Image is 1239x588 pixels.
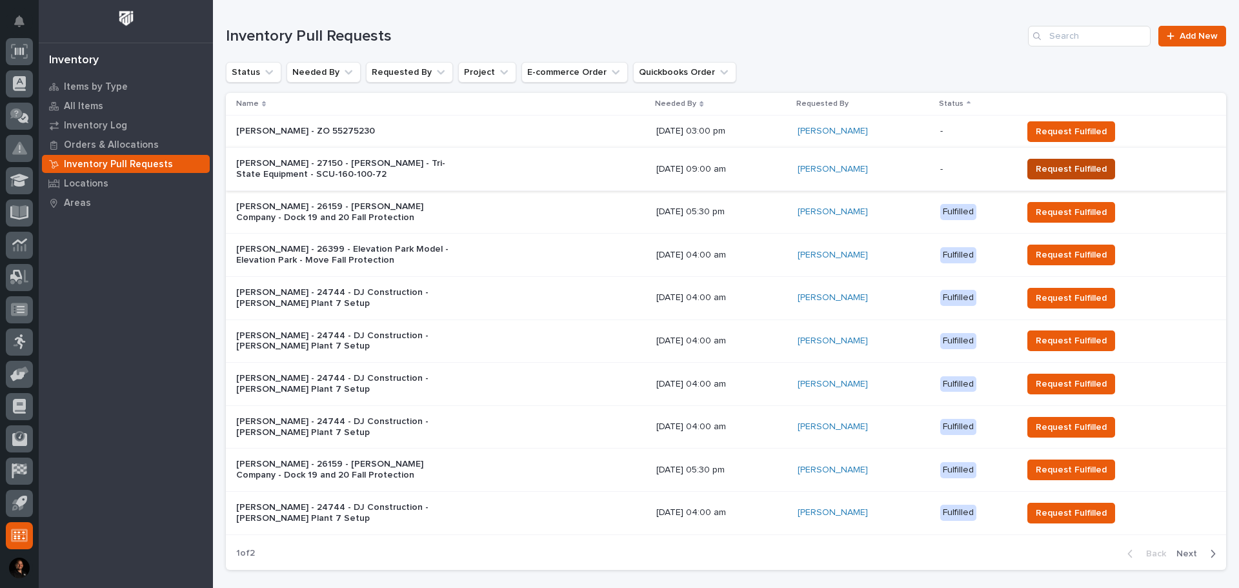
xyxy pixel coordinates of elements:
[226,538,265,569] p: 1 of 2
[1036,334,1107,347] span: Request Fulfilled
[39,154,213,174] a: Inventory Pull Requests
[798,250,868,261] a: [PERSON_NAME]
[656,164,787,175] p: [DATE] 09:00 am
[64,139,159,151] p: Orders & Allocations
[236,459,462,481] p: [PERSON_NAME] - 26159 - [PERSON_NAME] Company - Dock 19 and 20 Fall Protection
[64,159,173,170] p: Inventory Pull Requests
[940,204,976,220] div: Fulfilled
[1027,503,1115,523] button: Request Fulfilled
[656,336,787,347] p: [DATE] 04:00 am
[940,419,976,435] div: Fulfilled
[940,505,976,521] div: Fulfilled
[656,421,787,432] p: [DATE] 04:00 am
[940,376,976,392] div: Fulfilled
[236,126,462,137] p: [PERSON_NAME] - ZO 55275230
[940,290,976,306] div: Fulfilled
[1117,548,1171,560] button: Back
[940,462,976,478] div: Fulfilled
[1027,417,1115,438] button: Request Fulfilled
[236,416,462,438] p: [PERSON_NAME] - 24744 - DJ Construction - [PERSON_NAME] Plant 7 Setup
[1027,330,1115,351] button: Request Fulfilled
[1138,549,1166,558] span: Back
[236,97,259,111] p: Name
[39,77,213,96] a: Items by Type
[1027,159,1115,179] button: Request Fulfilled
[1028,26,1151,46] div: Search
[226,27,1023,46] h1: Inventory Pull Requests
[1180,32,1218,41] span: Add New
[1036,507,1107,520] span: Request Fulfilled
[236,244,462,266] p: [PERSON_NAME] - 26399 - Elevation Park Model - Elevation Park - Move Fall Protection
[798,164,868,175] a: [PERSON_NAME]
[226,116,1226,148] tr: [PERSON_NAME] - ZO 55275230[DATE] 03:00 pm[PERSON_NAME] -Request Fulfilled
[236,502,462,524] p: [PERSON_NAME] - 24744 - DJ Construction - [PERSON_NAME] Plant 7 Setup
[656,207,787,218] p: [DATE] 05:30 pm
[226,62,281,83] button: Status
[1036,292,1107,305] span: Request Fulfilled
[940,333,976,349] div: Fulfilled
[226,491,1226,534] tr: [PERSON_NAME] - 24744 - DJ Construction - [PERSON_NAME] Plant 7 Setup[DATE] 04:00 am[PERSON_NAME]...
[656,507,787,518] p: [DATE] 04:00 am
[656,126,787,137] p: [DATE] 03:00 pm
[64,101,103,112] p: All Items
[366,62,453,83] button: Requested By
[236,287,462,309] p: [PERSON_NAME] - 24744 - DJ Construction - [PERSON_NAME] Plant 7 Setup
[236,201,462,223] p: [PERSON_NAME] - 26159 - [PERSON_NAME] Company - Dock 19 and 20 Fall Protection
[1027,121,1115,142] button: Request Fulfilled
[798,465,868,476] a: [PERSON_NAME]
[226,148,1226,191] tr: [PERSON_NAME] - 27150 - [PERSON_NAME] - Tri-State Equipment - SCU-160-100-72[DATE] 09:00 am[PERSO...
[458,62,516,83] button: Project
[236,373,462,395] p: [PERSON_NAME] - 24744 - DJ Construction - [PERSON_NAME] Plant 7 Setup
[39,135,213,154] a: Orders & Allocations
[1158,26,1226,46] a: Add New
[287,62,361,83] button: Needed By
[226,405,1226,449] tr: [PERSON_NAME] - 24744 - DJ Construction - [PERSON_NAME] Plant 7 Setup[DATE] 04:00 am[PERSON_NAME]...
[1036,206,1107,219] span: Request Fulfilled
[1036,248,1107,261] span: Request Fulfilled
[521,62,628,83] button: E-commerce Order
[798,379,868,390] a: [PERSON_NAME]
[226,319,1226,363] tr: [PERSON_NAME] - 24744 - DJ Construction - [PERSON_NAME] Plant 7 Setup[DATE] 04:00 am[PERSON_NAME]...
[236,330,462,352] p: [PERSON_NAME] - 24744 - DJ Construction - [PERSON_NAME] Plant 7 Setup
[655,97,696,111] p: Needed By
[939,97,963,111] p: Status
[798,207,868,218] a: [PERSON_NAME]
[656,292,787,303] p: [DATE] 04:00 am
[39,174,213,193] a: Locations
[798,421,868,432] a: [PERSON_NAME]
[1176,549,1205,558] span: Next
[226,363,1226,406] tr: [PERSON_NAME] - 24744 - DJ Construction - [PERSON_NAME] Plant 7 Setup[DATE] 04:00 am[PERSON_NAME]...
[6,8,33,35] button: Notifications
[1036,378,1107,390] span: Request Fulfilled
[226,234,1226,277] tr: [PERSON_NAME] - 26399 - Elevation Park Model - Elevation Park - Move Fall Protection[DATE] 04:00 ...
[226,276,1226,319] tr: [PERSON_NAME] - 24744 - DJ Construction - [PERSON_NAME] Plant 7 Setup[DATE] 04:00 am[PERSON_NAME]...
[64,178,108,190] p: Locations
[1036,421,1107,434] span: Request Fulfilled
[39,193,213,212] a: Areas
[1027,245,1115,265] button: Request Fulfilled
[226,449,1226,492] tr: [PERSON_NAME] - 26159 - [PERSON_NAME] Company - Dock 19 and 20 Fall Protection[DATE] 05:30 pm[PER...
[236,158,462,180] p: [PERSON_NAME] - 27150 - [PERSON_NAME] - Tri-State Equipment - SCU-160-100-72
[798,507,868,518] a: [PERSON_NAME]
[114,6,138,30] img: Workspace Logo
[656,465,787,476] p: [DATE] 05:30 pm
[1027,374,1115,394] button: Request Fulfilled
[1027,460,1115,480] button: Request Fulfilled
[796,97,849,111] p: Requested By
[1027,202,1115,223] button: Request Fulfilled
[226,190,1226,234] tr: [PERSON_NAME] - 26159 - [PERSON_NAME] Company - Dock 19 and 20 Fall Protection[DATE] 05:30 pm[PER...
[64,81,128,93] p: Items by Type
[940,247,976,263] div: Fulfilled
[940,164,1012,175] p: -
[1027,288,1115,309] button: Request Fulfilled
[39,116,213,135] a: Inventory Log
[633,62,736,83] button: Quickbooks Order
[49,54,99,68] div: Inventory
[940,126,1012,137] p: -
[1036,125,1107,138] span: Request Fulfilled
[798,336,868,347] a: [PERSON_NAME]
[656,250,787,261] p: [DATE] 04:00 am
[1171,548,1226,560] button: Next
[656,379,787,390] p: [DATE] 04:00 am
[16,15,33,36] div: Notifications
